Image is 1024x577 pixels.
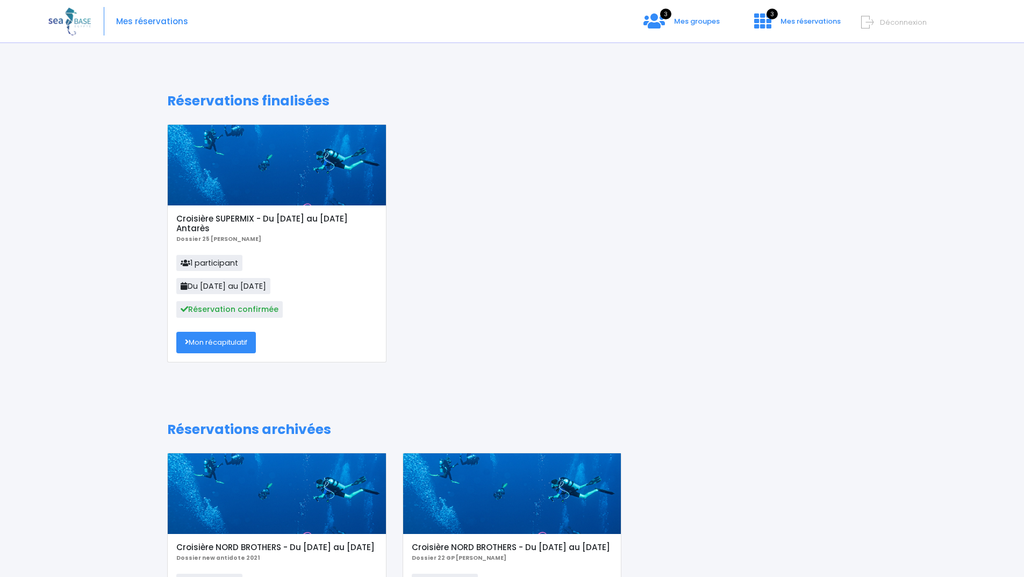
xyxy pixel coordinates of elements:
h1: Réservations archivées [167,422,857,438]
a: 3 Mes réservations [746,20,847,30]
span: Mes réservations [780,16,841,26]
a: 3 Mes groupes [635,20,728,30]
h5: Croisière NORD BROTHERS - Du [DATE] au [DATE] [412,543,612,552]
span: Réservation confirmée [176,301,283,317]
h5: Croisière SUPERMIX - Du [DATE] au [DATE] Antarès [176,214,377,233]
b: Dossier 25 [PERSON_NAME] [176,235,261,243]
span: 3 [767,9,778,19]
h5: Croisière NORD BROTHERS - Du [DATE] au [DATE] [176,543,377,552]
b: Dossier 22 GP [PERSON_NAME] [412,554,506,562]
span: Déconnexion [880,17,927,27]
span: 3 [660,9,671,19]
h1: Réservations finalisées [167,93,857,109]
a: Mon récapitulatif [176,332,256,353]
b: Dossier new antidote 2021 [176,554,260,562]
span: Du [DATE] au [DATE] [176,278,270,294]
span: 1 participant [176,255,242,271]
span: Mes groupes [674,16,720,26]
